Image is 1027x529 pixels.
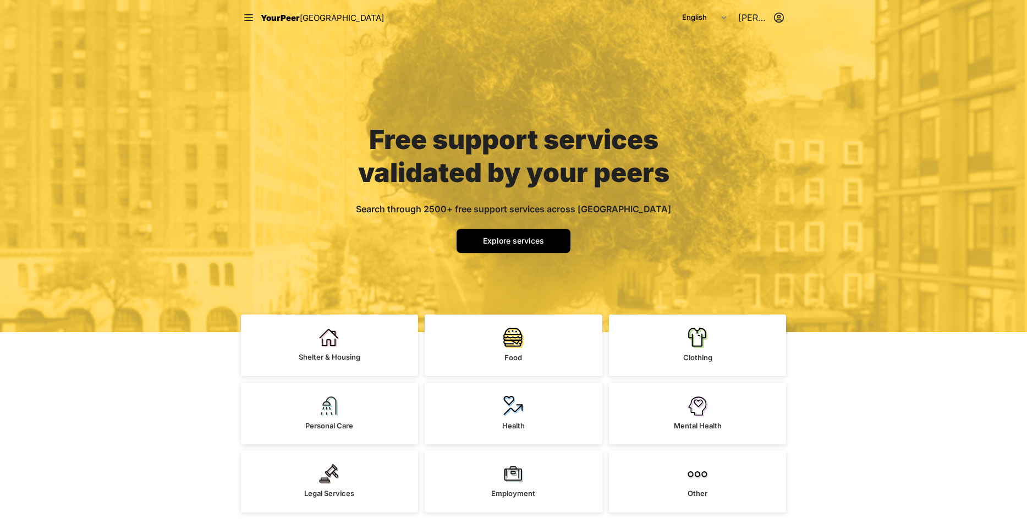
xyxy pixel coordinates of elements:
span: Other [688,489,707,498]
button: [PERSON_NAME] [738,11,784,24]
span: [PERSON_NAME] [738,11,769,24]
span: Health [502,421,525,430]
a: Shelter & Housing [241,315,419,376]
a: YourPeer[GEOGRAPHIC_DATA] [261,11,384,25]
span: Clothing [683,353,712,362]
span: Food [504,353,522,362]
span: Free support services validated by your peers [358,123,669,189]
a: Employment [425,451,602,513]
a: Clothing [609,315,787,376]
span: Employment [491,489,535,498]
span: Legal Services [304,489,354,498]
a: Other [609,451,787,513]
a: Food [425,315,602,376]
span: Search through 2500+ free support services across [GEOGRAPHIC_DATA] [356,203,671,214]
a: Explore services [457,229,570,253]
span: Personal Care [305,421,353,430]
span: Shelter & Housing [299,352,360,361]
a: Legal Services [241,451,419,513]
span: [GEOGRAPHIC_DATA] [300,13,384,23]
span: YourPeer [261,13,300,23]
a: Health [425,383,602,444]
span: Mental Health [674,421,722,430]
a: Mental Health [609,383,787,444]
span: Explore services [483,236,544,245]
a: Personal Care [241,383,419,444]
